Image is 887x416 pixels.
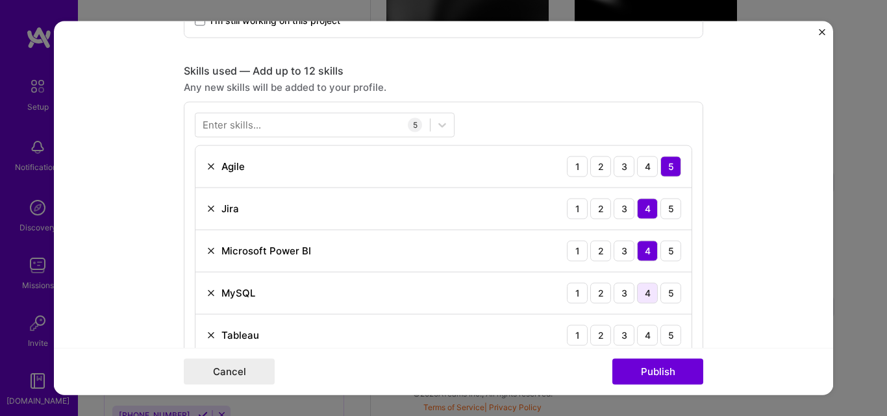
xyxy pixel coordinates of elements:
div: Jira [221,202,239,215]
div: Enter skills... [203,118,261,132]
div: 3 [614,156,634,177]
div: Skills used — Add up to 12 skills [184,64,703,77]
div: 2 [590,198,611,219]
div: 3 [614,282,634,303]
img: Remove [206,161,216,171]
div: 5 [660,240,681,261]
button: Close [819,29,825,42]
img: Remove [206,288,216,298]
div: 2 [590,324,611,345]
span: I’m still working on this project [210,14,340,27]
div: 5 [408,117,422,132]
div: Microsoft Power BI [221,244,311,258]
img: Remove [206,203,216,214]
div: 5 [660,324,681,345]
button: Publish [612,359,703,385]
div: 1 [567,282,588,303]
div: 2 [590,282,611,303]
div: 4 [637,156,658,177]
div: Agile [221,160,245,173]
img: Remove [206,245,216,256]
button: Cancel [184,359,275,385]
div: 5 [660,282,681,303]
div: 3 [614,198,634,219]
div: 1 [567,324,588,345]
div: 5 [660,156,681,177]
div: 4 [637,282,658,303]
div: MySQL [221,286,255,300]
div: 1 [567,198,588,219]
img: Remove [206,330,216,340]
div: Any new skills will be added to your profile. [184,80,703,93]
div: 3 [614,324,634,345]
div: 4 [637,240,658,261]
div: 2 [590,240,611,261]
div: 4 [637,198,658,219]
div: 4 [637,324,658,345]
div: 2 [590,156,611,177]
div: Tableau [221,328,259,342]
div: 1 [567,240,588,261]
div: 3 [614,240,634,261]
div: 5 [660,198,681,219]
div: 1 [567,156,588,177]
